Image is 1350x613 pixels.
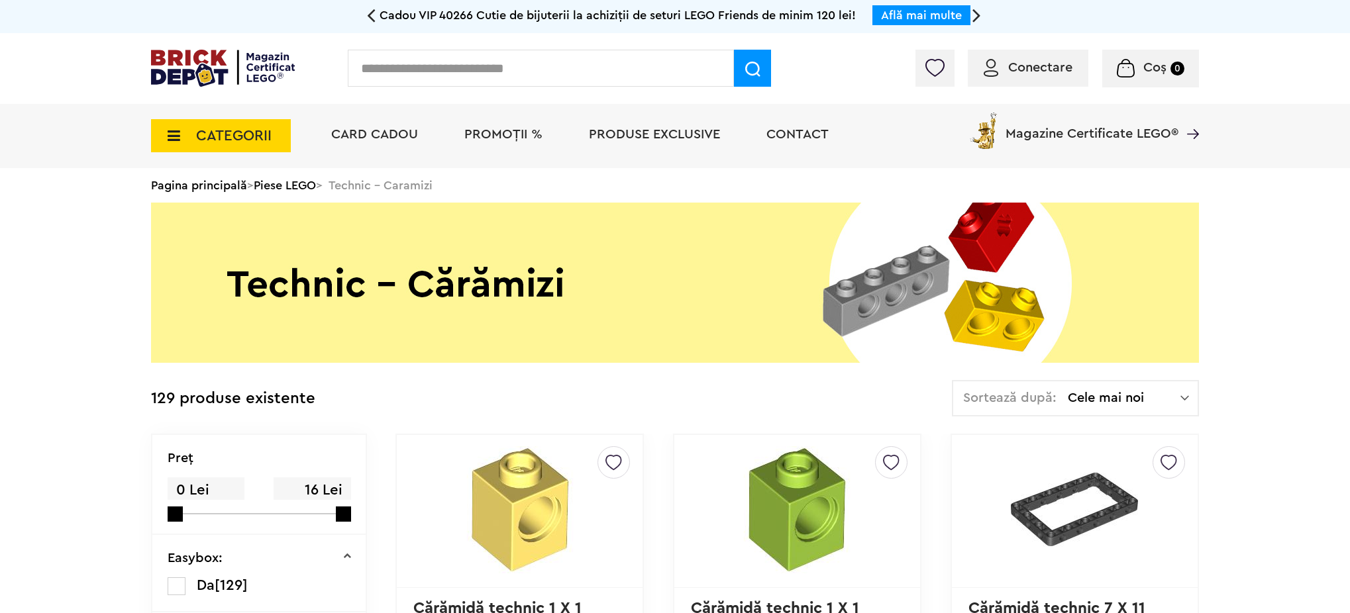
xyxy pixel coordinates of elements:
[963,391,1057,404] span: Sortează după:
[168,451,193,465] p: Preţ
[196,128,272,143] span: CATEGORII
[151,203,1199,363] img: Technic - Caramizi
[464,128,543,141] a: PROMOȚII %
[1178,110,1199,123] a: Magazine Certificate LEGO®
[733,446,860,573] img: Cărămidă technic 1 X 1
[197,578,215,592] span: Da
[380,9,856,21] span: Cadou VIP 40266 Cutie de bijuterii la achiziții de seturi LEGO Friends de minim 120 lei!
[1006,110,1178,140] span: Magazine Certificate LEGO®
[1170,62,1184,75] small: 0
[151,179,247,191] a: Pagina principală
[1143,61,1167,74] span: Coș
[215,578,248,592] span: [129]
[589,128,720,141] a: Produse exclusive
[254,179,316,191] a: Piese LEGO
[1008,61,1072,74] span: Conectare
[151,380,315,418] div: 129 produse existente
[984,61,1072,74] a: Conectare
[168,477,244,503] span: 0 Lei
[881,9,962,21] a: Află mai multe
[331,128,418,141] a: Card Cadou
[1068,391,1180,404] span: Cele mai noi
[456,446,584,573] img: Cărămidă technic 1 X 1
[274,477,350,503] span: 16 Lei
[151,168,1199,203] div: > > Technic - Caramizi
[168,551,223,565] p: Easybox:
[766,128,829,141] a: Contact
[1011,446,1138,573] img: Cărămidă technic 7 X 11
